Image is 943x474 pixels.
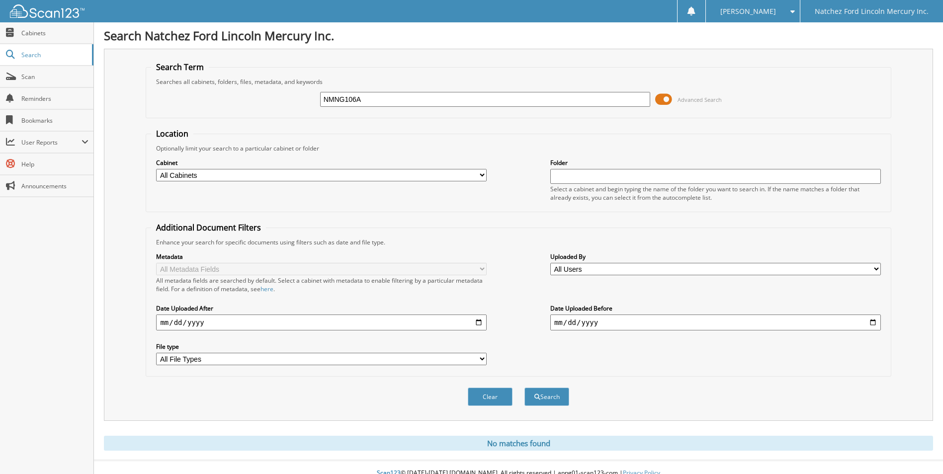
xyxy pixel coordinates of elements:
span: Scan [21,73,88,81]
span: [PERSON_NAME] [720,8,776,14]
span: Help [21,160,88,168]
span: User Reports [21,138,82,147]
div: Optionally limit your search to a particular cabinet or folder [151,144,885,153]
button: Clear [468,388,513,406]
label: Date Uploaded Before [550,304,881,313]
label: Folder [550,158,881,167]
h1: Search Natchez Ford Lincoln Mercury Inc. [104,27,933,44]
div: Select a cabinet and begin typing the name of the folder you want to search in. If the name match... [550,185,881,202]
label: Date Uploaded After [156,304,487,313]
a: here [260,285,273,293]
img: scan123-logo-white.svg [10,4,85,18]
input: start [156,315,487,330]
div: No matches found [104,436,933,451]
div: Enhance your search for specific documents using filters such as date and file type. [151,238,885,246]
span: Search [21,51,87,59]
input: end [550,315,881,330]
span: Natchez Ford Lincoln Mercury Inc. [815,8,929,14]
label: File type [156,342,487,351]
div: Searches all cabinets, folders, files, metadata, and keywords [151,78,885,86]
label: Metadata [156,252,487,261]
legend: Location [151,128,193,139]
legend: Additional Document Filters [151,222,266,233]
legend: Search Term [151,62,209,73]
span: Cabinets [21,29,88,37]
label: Cabinet [156,158,487,167]
div: All metadata fields are searched by default. Select a cabinet with metadata to enable filtering b... [156,276,487,293]
span: Bookmarks [21,116,88,125]
button: Search [524,388,569,406]
span: Advanced Search [678,96,722,103]
span: Reminders [21,94,88,103]
span: Announcements [21,182,88,190]
label: Uploaded By [550,252,881,261]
